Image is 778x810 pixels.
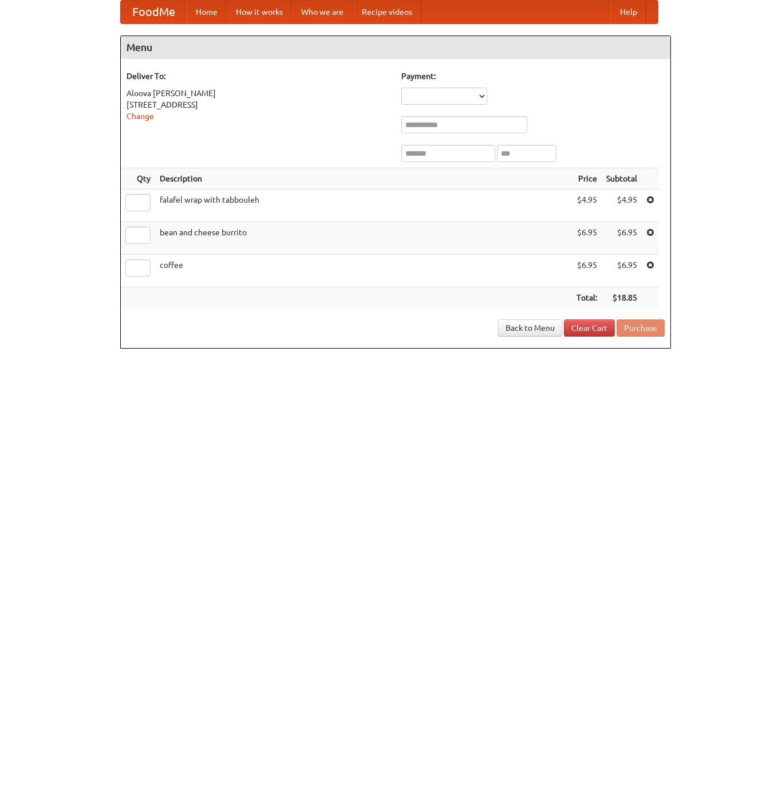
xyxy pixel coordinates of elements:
[602,189,642,222] td: $4.95
[602,168,642,189] th: Subtotal
[127,112,154,121] a: Change
[572,168,602,189] th: Price
[611,1,646,23] a: Help
[498,319,562,337] a: Back to Menu
[401,70,665,82] h5: Payment:
[121,36,670,59] h4: Menu
[353,1,421,23] a: Recipe videos
[292,1,353,23] a: Who we are
[187,1,227,23] a: Home
[121,1,187,23] a: FoodMe
[572,255,602,287] td: $6.95
[572,222,602,255] td: $6.95
[602,287,642,309] th: $18.85
[155,168,572,189] th: Description
[617,319,665,337] button: Purchase
[572,189,602,222] td: $4.95
[602,255,642,287] td: $6.95
[572,287,602,309] th: Total:
[155,222,572,255] td: bean and cheese burrito
[602,222,642,255] td: $6.95
[227,1,292,23] a: How it works
[121,168,155,189] th: Qty
[127,99,390,110] div: [STREET_ADDRESS]
[127,70,390,82] h5: Deliver To:
[564,319,615,337] a: Clear Cart
[155,189,572,222] td: falafel wrap with tabbouleh
[127,88,390,99] div: Aloova [PERSON_NAME]
[155,255,572,287] td: coffee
